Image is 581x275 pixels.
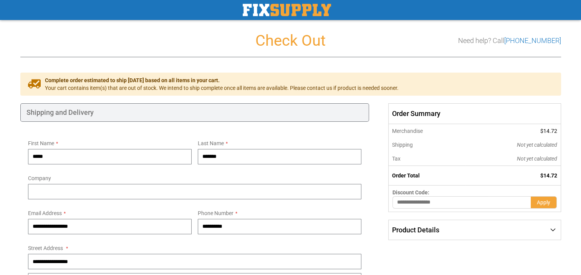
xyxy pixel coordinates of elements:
[540,128,557,134] span: $14.72
[45,76,399,84] span: Complete order estimated to ship [DATE] based on all items in your cart.
[20,103,369,122] div: Shipping and Delivery
[392,189,429,195] span: Discount Code:
[28,140,54,146] span: First Name
[28,245,63,251] span: Street Address
[389,152,465,166] th: Tax
[517,156,557,162] span: Not yet calculated
[198,140,224,146] span: Last Name
[389,124,465,138] th: Merchandise
[28,210,62,216] span: Email Address
[28,175,51,181] span: Company
[517,142,557,148] span: Not yet calculated
[392,142,413,148] span: Shipping
[504,36,561,45] a: [PHONE_NUMBER]
[392,226,439,234] span: Product Details
[243,4,331,16] img: Fix Industrial Supply
[537,199,550,205] span: Apply
[392,172,420,179] strong: Order Total
[388,103,561,124] span: Order Summary
[458,37,561,45] h3: Need help? Call
[198,210,233,216] span: Phone Number
[540,172,557,179] span: $14.72
[243,4,331,16] a: store logo
[20,32,561,49] h1: Check Out
[531,196,557,209] button: Apply
[45,84,399,92] span: Your cart contains item(s) that are out of stock. We intend to ship complete once all items are a...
